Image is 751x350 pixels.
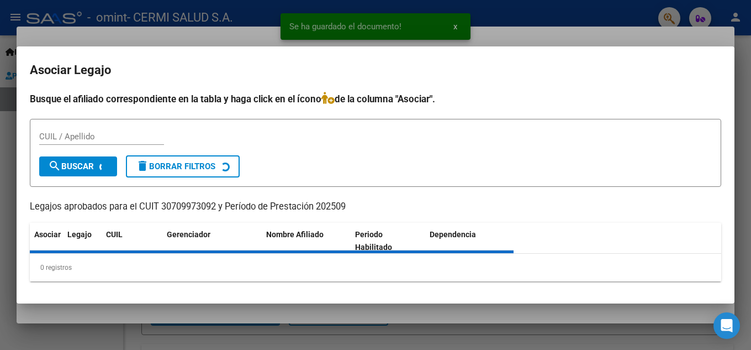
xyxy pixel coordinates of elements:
[34,230,61,239] span: Asociar
[167,230,210,239] span: Gerenciador
[30,92,721,106] h4: Busque el afiliado correspondiente en la tabla y haga click en el ícono de la columna "Asociar".
[355,230,392,252] span: Periodo Habilitado
[262,223,351,259] datatable-header-cell: Nombre Afiliado
[351,223,425,259] datatable-header-cell: Periodo Habilitado
[48,161,94,171] span: Buscar
[30,254,721,281] div: 0 registros
[425,223,514,259] datatable-header-cell: Dependencia
[162,223,262,259] datatable-header-cell: Gerenciador
[30,200,721,214] p: Legajos aprobados para el CUIT 30709973092 y Período de Prestación 202509
[39,156,117,176] button: Buscar
[136,161,215,171] span: Borrar Filtros
[126,155,240,177] button: Borrar Filtros
[67,230,92,239] span: Legajo
[106,230,123,239] span: CUIL
[30,60,721,81] h2: Asociar Legajo
[102,223,162,259] datatable-header-cell: CUIL
[266,230,324,239] span: Nombre Afiliado
[713,312,740,339] div: Open Intercom Messenger
[48,159,61,173] mat-icon: search
[30,223,63,259] datatable-header-cell: Asociar
[136,159,149,173] mat-icon: delete
[63,223,102,259] datatable-header-cell: Legajo
[430,230,476,239] span: Dependencia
